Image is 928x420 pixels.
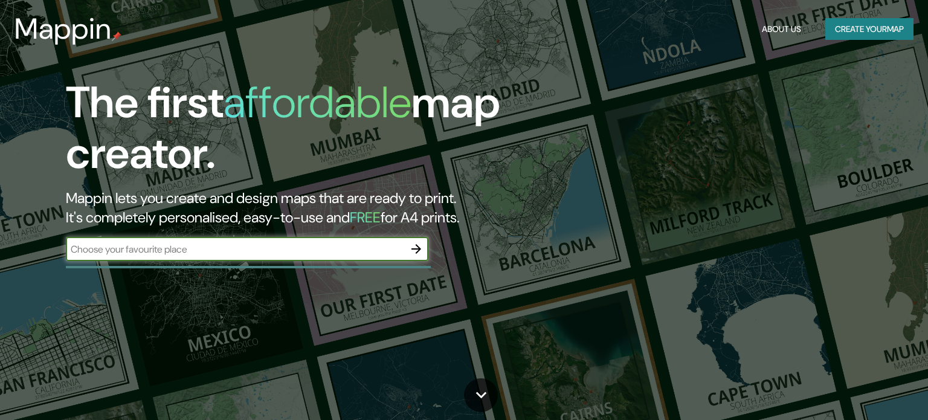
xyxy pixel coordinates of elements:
button: About Us [757,18,806,40]
h3: Mappin [14,12,112,46]
iframe: Help widget launcher [820,373,915,407]
h2: Mappin lets you create and design maps that are ready to print. It's completely personalised, eas... [66,189,530,227]
h1: affordable [224,74,411,131]
button: Create yourmap [825,18,913,40]
h1: The first map creator. [66,77,530,189]
img: mappin-pin [112,31,121,41]
input: Choose your favourite place [66,242,404,256]
h5: FREE [350,208,381,227]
